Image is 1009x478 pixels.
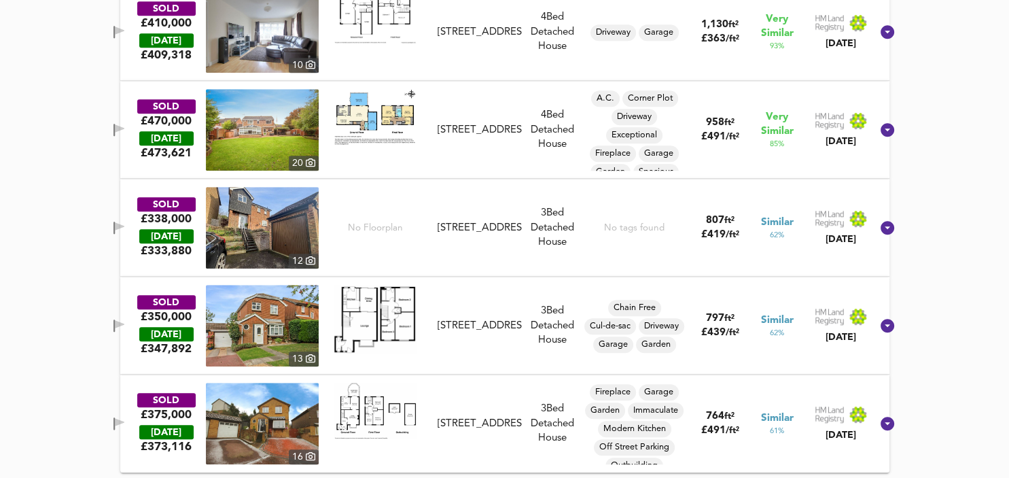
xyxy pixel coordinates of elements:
span: Spacious [633,166,679,178]
span: Garage [639,148,679,160]
div: 3 Bed Detached House [522,304,583,347]
span: 1,130 [701,20,728,30]
div: 12 [289,254,319,269]
div: Outbuilding [605,458,663,474]
span: No Floorplan [348,222,403,235]
span: £ 333,880 [141,243,192,258]
div: Garden [590,164,631,180]
span: Similar [761,411,794,426]
div: Garden [585,403,625,419]
div: Corner Plot [622,90,678,107]
div: SOLD [137,1,196,16]
div: 3 Bed Detached House [522,402,583,445]
span: ft² [728,20,739,29]
div: 3 Bed Detached House [522,206,583,250]
img: Land Registry [815,112,868,130]
div: £375,000 [141,407,192,422]
span: Driveway [590,27,636,39]
div: SOLD [137,99,196,114]
div: SOLD [137,393,196,407]
div: Immaculate [628,403,684,419]
div: SOLD£350,000 [DATE]£347,892property thumbnail 13 Floorplan[STREET_ADDRESS]3Bed Detached HouseChai... [120,277,889,375]
span: Garden [585,405,625,417]
div: Fireplace [590,384,636,400]
div: 10 [289,58,319,73]
div: [DATE] [815,330,868,344]
div: [STREET_ADDRESS] [437,25,529,39]
span: Very Similar [761,110,794,139]
img: Land Registry [815,210,868,228]
div: [STREET_ADDRESS] [437,417,529,431]
span: Chain Free [608,302,661,314]
a: property thumbnail 13 [206,285,319,366]
div: SOLD [137,295,196,309]
div: Garage [639,24,679,41]
span: £ 439 [701,328,739,338]
span: / ft² [725,35,739,44]
span: Garage [639,386,679,398]
span: 85 % [770,139,784,150]
span: Garage [593,339,633,351]
div: Fireplace [590,146,636,162]
div: [DATE] [815,37,868,50]
span: Exceptional [606,129,662,141]
div: [DATE] [139,327,194,341]
span: 62 % [770,230,784,241]
div: Spacious [633,164,679,180]
span: 807 [705,216,724,226]
span: / ft² [725,426,739,435]
div: [STREET_ADDRESS] [437,319,529,333]
span: Similar [761,216,794,230]
div: Garage [593,337,633,353]
span: £ 491 [701,426,739,436]
span: Cul-de-sac [584,320,636,332]
div: 20 [289,156,319,171]
span: 62 % [770,328,784,339]
svg: Show Details [879,318,896,334]
div: [STREET_ADDRESS] [437,123,529,137]
div: 13 [289,352,319,366]
img: property thumbnail [206,89,319,171]
div: Garage [639,146,679,162]
span: / ft² [725,133,739,141]
div: £338,000 [141,211,192,226]
img: Land Registry [815,308,868,326]
span: Off Street Parking [594,441,675,454]
div: [DATE] [815,428,868,442]
div: Chain Free [608,300,661,316]
span: £ 347,892 [141,341,192,356]
div: 16 [289,449,319,464]
span: £ 409,318 [141,48,192,63]
div: £470,000 [141,114,192,129]
div: Modern Kitchen [598,421,671,437]
span: 93 % [770,41,784,52]
span: Garden [590,166,631,178]
div: £350,000 [141,309,192,324]
div: Off Street Parking [594,439,675,456]
span: A.C. [591,92,620,105]
div: [STREET_ADDRESS] [437,221,529,235]
span: ft² [724,118,734,127]
div: [DATE] [139,131,194,146]
div: Driveway [590,24,636,41]
svg: Show Details [879,220,896,236]
span: £ 363 [701,34,739,44]
div: Driveway [639,318,684,335]
span: Driveway [639,320,684,332]
div: Garden [636,337,676,353]
span: Corner Plot [622,92,678,105]
div: SOLD£338,000 [DATE]£333,880property thumbnail 12 No Floorplan[STREET_ADDRESS]3Bed Detached HouseN... [120,179,889,277]
img: Floorplan [334,89,416,145]
img: property thumbnail [206,187,319,269]
span: £ 373,116 [141,439,192,454]
div: SOLD£470,000 [DATE]£473,621property thumbnail 20 Floorplan[STREET_ADDRESS]4Bed Detached HouseA.C.... [120,81,889,179]
span: Garden [636,339,676,351]
span: 61 % [770,426,784,437]
div: [DATE] [139,425,194,439]
div: £410,000 [141,16,192,31]
a: property thumbnail 12 [206,187,319,269]
span: Similar [761,313,794,328]
svg: Show Details [879,415,896,432]
svg: Show Details [879,122,896,138]
div: [DATE] [139,33,194,48]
